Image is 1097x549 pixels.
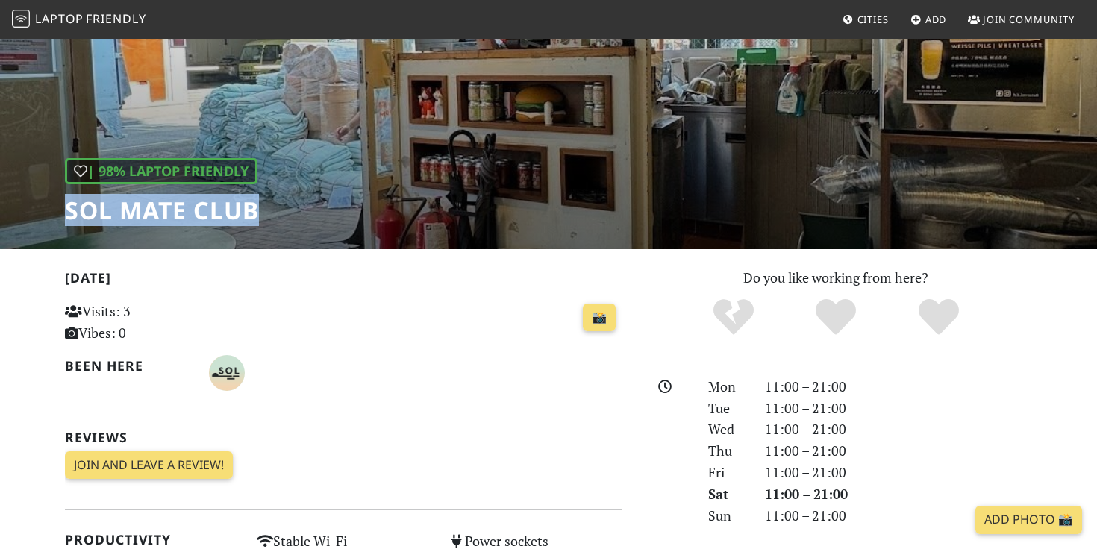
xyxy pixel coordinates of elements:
img: 4818-sol.jpg [209,355,245,391]
a: Join Community [962,6,1081,33]
a: 📸 [583,304,616,332]
span: Sol Committee [209,363,245,380]
div: Definitely! [887,297,990,338]
div: 11:00 – 21:00 [756,440,1041,462]
div: 11:00 – 21:00 [756,483,1041,505]
h2: Productivity [65,532,239,548]
a: Join and leave a review! [65,451,233,480]
div: 11:00 – 21:00 [756,398,1041,419]
span: Cities [857,13,889,26]
div: 11:00 – 21:00 [756,462,1041,483]
div: 11:00 – 21:00 [756,505,1041,527]
div: 11:00 – 21:00 [756,418,1041,440]
div: Fri [699,462,756,483]
h2: Been here [65,358,191,374]
p: Do you like working from here? [640,267,1032,289]
a: LaptopFriendly LaptopFriendly [12,7,146,33]
div: Thu [699,440,756,462]
img: LaptopFriendly [12,10,30,28]
div: Sat [699,483,756,505]
div: Tue [699,398,756,419]
div: 11:00 – 21:00 [756,376,1041,398]
h2: [DATE] [65,270,622,292]
span: Join Community [983,13,1075,26]
a: Add [904,6,953,33]
div: Wed [699,418,756,440]
div: | 98% Laptop Friendly [65,158,257,184]
span: Friendly [86,10,146,27]
div: Yes [784,297,887,338]
div: Sun [699,505,756,527]
a: Add Photo 📸 [975,506,1082,534]
h1: SOL Mate Club [65,196,259,225]
div: Mon [699,376,756,398]
h2: Reviews [65,430,622,445]
p: Visits: 3 Vibes: 0 [65,301,239,344]
a: Cities [837,6,895,33]
span: Laptop [35,10,84,27]
div: No [682,297,785,338]
span: Add [925,13,947,26]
